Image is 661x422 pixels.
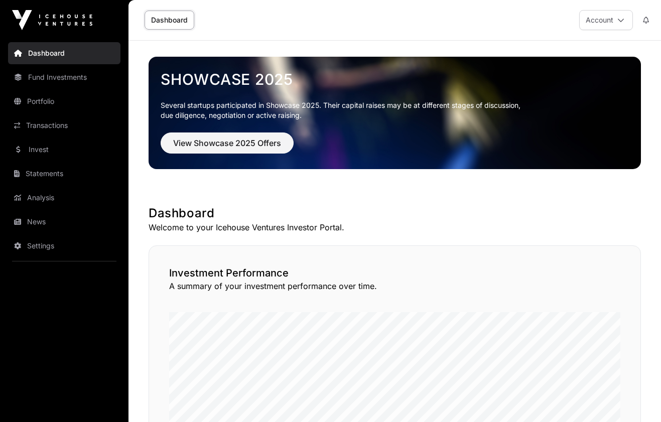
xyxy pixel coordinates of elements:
button: View Showcase 2025 Offers [161,132,294,154]
a: Transactions [8,114,120,136]
a: Analysis [8,187,120,209]
img: Showcase 2025 [149,57,641,169]
button: Account [579,10,633,30]
h2: Investment Performance [169,266,620,280]
h1: Dashboard [149,205,641,221]
a: View Showcase 2025 Offers [161,143,294,153]
a: Showcase 2025 [161,70,629,88]
a: Fund Investments [8,66,120,88]
a: Settings [8,235,120,257]
a: News [8,211,120,233]
p: Welcome to your Icehouse Ventures Investor Portal. [149,221,641,233]
p: A summary of your investment performance over time. [169,280,620,292]
a: Dashboard [145,11,194,30]
a: Portfolio [8,90,120,112]
a: Invest [8,138,120,161]
span: View Showcase 2025 Offers [173,137,281,149]
a: Dashboard [8,42,120,64]
a: Statements [8,163,120,185]
img: Icehouse Ventures Logo [12,10,92,30]
p: Several startups participated in Showcase 2025. Their capital raises may be at different stages o... [161,100,629,120]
